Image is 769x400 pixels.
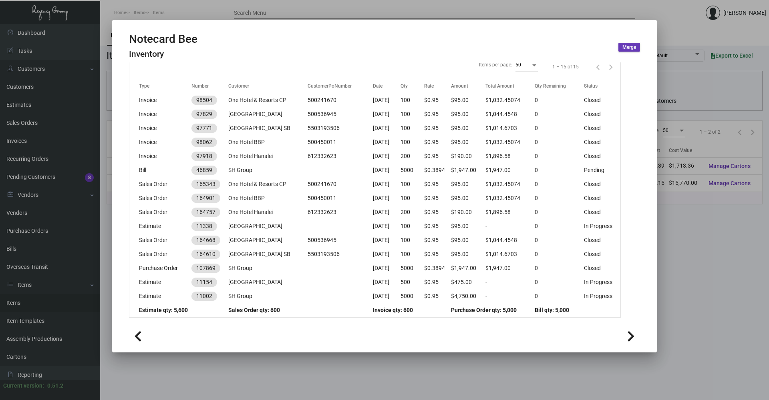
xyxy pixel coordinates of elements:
[451,289,485,303] td: $4,750.00
[228,82,249,90] div: Customer
[451,121,485,135] td: $95.00
[618,43,640,52] button: Merge
[401,233,424,247] td: 100
[535,163,584,177] td: 0
[584,107,620,121] td: Closed
[535,135,584,149] td: 0
[584,233,620,247] td: Closed
[129,163,191,177] td: Bill
[401,177,424,191] td: 100
[373,149,401,163] td: [DATE]
[373,107,401,121] td: [DATE]
[228,219,308,233] td: [GEOGRAPHIC_DATA]
[584,247,620,261] td: Closed
[308,121,373,135] td: 5503193506
[535,107,584,121] td: 0
[373,82,382,90] div: Date
[308,177,373,191] td: 500241670
[479,61,512,68] div: Items per page:
[451,163,485,177] td: $1,947.00
[401,82,424,90] div: Qty
[129,135,191,149] td: Invoice
[424,82,451,90] div: Rate
[129,49,197,59] h4: Inventory
[373,233,401,247] td: [DATE]
[191,96,217,105] mat-chip: 98504
[129,107,191,121] td: Invoice
[228,247,308,261] td: [GEOGRAPHIC_DATA] SB
[373,82,401,90] div: Date
[451,233,485,247] td: $95.00
[485,275,535,289] td: -
[535,219,584,233] td: 0
[373,307,413,313] span: Invoice qty: 600
[451,93,485,107] td: $95.00
[373,205,401,219] td: [DATE]
[308,93,373,107] td: 500241670
[228,307,280,313] span: Sales Order qty: 600
[191,110,217,119] mat-chip: 97829
[373,121,401,135] td: [DATE]
[485,135,535,149] td: $1,032.45074
[424,289,451,303] td: $0.95
[191,138,217,147] mat-chip: 98062
[451,149,485,163] td: $190.00
[401,149,424,163] td: 200
[535,307,569,313] span: Bill qty: 5,000
[485,121,535,135] td: $1,014.6703
[129,149,191,163] td: Invoice
[535,93,584,107] td: 0
[535,275,584,289] td: 0
[535,247,584,261] td: 0
[191,194,220,203] mat-chip: 164901
[373,163,401,177] td: [DATE]
[424,163,451,177] td: $0.3894
[308,135,373,149] td: 500450011
[424,149,451,163] td: $0.95
[228,82,308,90] div: Customer
[191,166,217,175] mat-chip: 46859
[584,121,620,135] td: Closed
[485,219,535,233] td: -
[451,275,485,289] td: $475.00
[401,163,424,177] td: 5000
[451,261,485,275] td: $1,947.00
[424,247,451,261] td: $0.95
[451,82,485,90] div: Amount
[47,382,63,390] div: 0.51.2
[401,289,424,303] td: 5000
[485,82,514,90] div: Total Amount
[515,62,521,68] span: 50
[584,163,620,177] td: Pending
[451,219,485,233] td: $95.00
[424,177,451,191] td: $0.95
[535,261,584,275] td: 0
[584,149,620,163] td: Closed
[191,208,220,217] mat-chip: 164757
[191,152,217,161] mat-chip: 97918
[308,191,373,205] td: 500450011
[592,60,604,73] button: Previous page
[424,82,434,90] div: Rate
[401,205,424,219] td: 200
[228,261,308,275] td: SH Group
[401,107,424,121] td: 100
[424,135,451,149] td: $0.95
[129,261,191,275] td: Purchase Order
[424,219,451,233] td: $0.95
[424,205,451,219] td: $0.95
[584,191,620,205] td: Closed
[485,163,535,177] td: $1,947.00
[228,135,308,149] td: One Hotel BBP
[424,275,451,289] td: $0.95
[308,247,373,261] td: 5503193506
[228,177,308,191] td: One Hotel & Resorts CP
[191,292,217,301] mat-chip: 11002
[228,233,308,247] td: [GEOGRAPHIC_DATA]
[228,107,308,121] td: [GEOGRAPHIC_DATA]
[191,82,209,90] div: Number
[485,261,535,275] td: $1,947.00
[535,121,584,135] td: 0
[129,233,191,247] td: Sales Order
[584,177,620,191] td: Closed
